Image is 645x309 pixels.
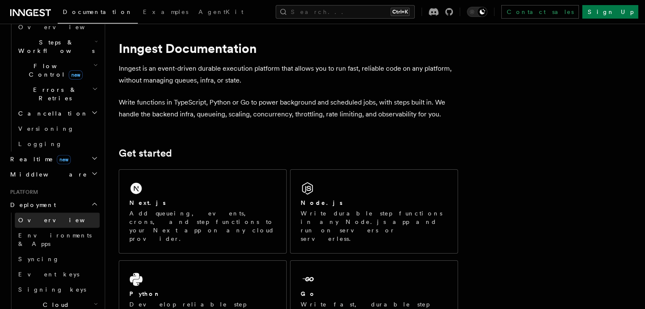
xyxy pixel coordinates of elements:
h2: Next.js [129,199,166,207]
a: AgentKit [193,3,249,23]
p: Write durable step functions in any Node.js app and run on servers or serverless. [301,209,447,243]
span: Middleware [7,170,87,179]
span: Platform [7,189,38,196]
button: Steps & Workflows [15,35,100,58]
h2: Go [301,290,316,298]
a: Versioning [15,121,100,136]
span: Logging [18,141,62,147]
a: Contact sales [501,5,579,19]
button: Cancellation [15,106,100,121]
div: Inngest Functions [7,19,100,152]
span: Deployment [7,201,56,209]
a: Overview [15,19,100,35]
a: Get started [119,147,172,159]
p: Inngest is an event-driven durable execution platform that allows you to run fast, reliable code ... [119,63,458,86]
span: Realtime [7,155,71,163]
span: Overview [18,24,106,30]
span: Flow Control [15,62,93,79]
span: Environments & Apps [18,232,92,247]
button: Errors & Retries [15,82,100,106]
a: Event keys [15,267,100,282]
span: Examples [143,8,188,15]
span: Versioning [18,125,74,132]
span: Steps & Workflows [15,38,95,55]
button: Search...Ctrl+K [276,5,415,19]
p: Add queueing, events, crons, and step functions to your Next app on any cloud provider. [129,209,276,243]
span: Syncing [18,256,59,262]
span: Documentation [63,8,133,15]
a: Sign Up [582,5,638,19]
h2: Node.js [301,199,343,207]
span: Signing keys [18,286,86,293]
button: Middleware [7,167,100,182]
span: Event keys [18,271,79,278]
button: Deployment [7,197,100,212]
span: Overview [18,217,106,223]
h1: Inngest Documentation [119,41,458,56]
span: Errors & Retries [15,86,92,102]
button: Realtimenew [7,152,100,167]
a: Signing keys [15,282,100,297]
span: Cancellation [15,109,88,118]
span: new [57,155,71,164]
a: Logging [15,136,100,152]
a: Node.jsWrite durable step functions in any Node.js app and run on servers or serverless. [290,169,458,254]
kbd: Ctrl+K [391,8,410,16]
h2: Python [129,290,161,298]
span: AgentKit [198,8,243,15]
a: Syncing [15,251,100,267]
button: Flow Controlnew [15,58,100,82]
p: Write functions in TypeScript, Python or Go to power background and scheduled jobs, with steps bu... [119,97,458,120]
a: Overview [15,212,100,228]
a: Next.jsAdd queueing, events, crons, and step functions to your Next app on any cloud provider. [119,169,287,254]
span: new [69,70,83,80]
a: Examples [138,3,193,23]
a: Documentation [58,3,138,24]
button: Toggle dark mode [467,7,487,17]
a: Environments & Apps [15,228,100,251]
